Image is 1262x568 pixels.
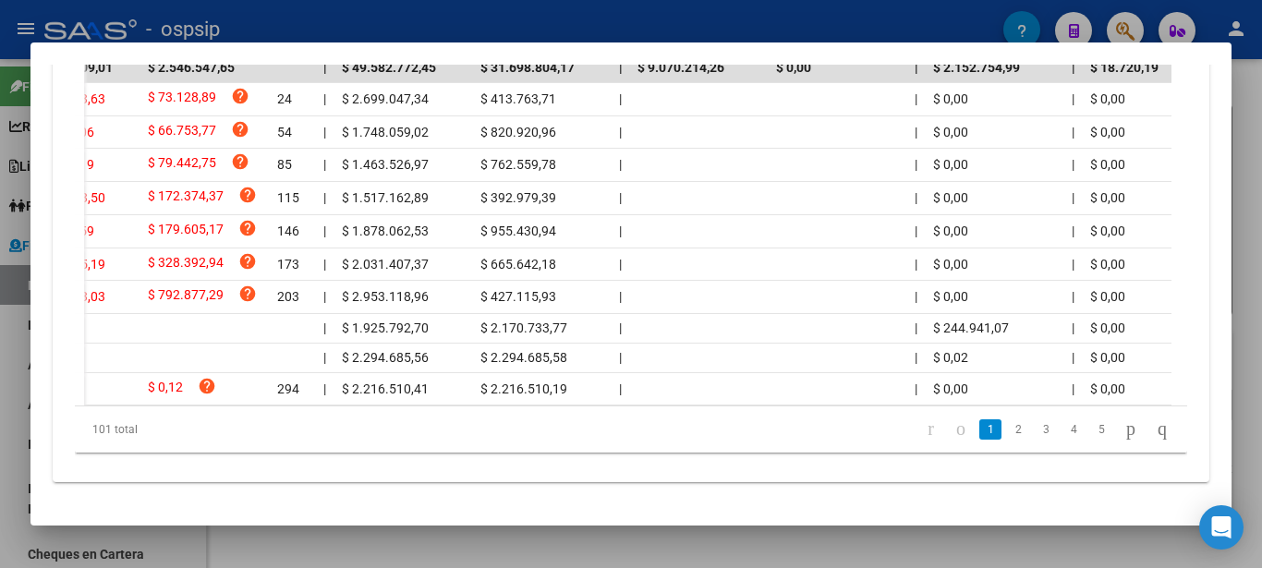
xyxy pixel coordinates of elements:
[915,125,917,139] span: |
[277,157,292,172] span: 85
[619,224,622,238] span: |
[915,60,918,75] span: |
[619,125,622,139] span: |
[323,60,327,75] span: |
[148,219,224,244] span: $ 179.605,17
[1149,419,1175,440] a: go to last page
[480,190,556,205] span: $ 392.979,39
[342,320,429,335] span: $ 1.925.792,70
[323,257,326,272] span: |
[1060,414,1087,445] li: page 4
[619,257,622,272] span: |
[323,381,326,396] span: |
[1072,91,1074,106] span: |
[1072,350,1074,365] span: |
[919,419,942,440] a: go to first page
[1072,257,1074,272] span: |
[1072,190,1074,205] span: |
[148,60,235,75] span: $ 2.546.547,65
[480,91,556,106] span: $ 413.763,71
[1090,125,1125,139] span: $ 0,00
[1072,125,1074,139] span: |
[277,91,292,106] span: 24
[979,419,1001,440] a: 1
[342,190,429,205] span: $ 1.517.162,89
[1035,419,1057,440] a: 3
[1090,381,1125,396] span: $ 0,00
[342,224,429,238] span: $ 1.878.062,53
[619,381,622,396] span: |
[480,257,556,272] span: $ 665.642,18
[323,125,326,139] span: |
[933,320,1009,335] span: $ 244.941,07
[480,320,567,335] span: $ 2.170.733,77
[933,350,968,365] span: $ 0,02
[323,350,326,365] span: |
[277,224,299,238] span: 146
[1090,157,1125,172] span: $ 0,00
[342,60,436,75] span: $ 49.582.772,45
[977,414,1004,445] li: page 1
[1199,505,1244,550] div: Open Intercom Messenger
[148,152,216,177] span: $ 79.442,75
[148,252,224,277] span: $ 328.392,94
[1090,60,1159,75] span: $ 18.720,19
[915,91,917,106] span: |
[342,257,429,272] span: $ 2.031.407,37
[1090,91,1125,106] span: $ 0,00
[933,257,968,272] span: $ 0,00
[277,289,299,304] span: 203
[148,186,224,211] span: $ 172.374,37
[1090,224,1125,238] span: $ 0,00
[933,125,968,139] span: $ 0,00
[480,60,575,75] span: $ 31.698.804,17
[1087,414,1115,445] li: page 5
[619,289,622,304] span: |
[1072,381,1074,396] span: |
[1072,320,1074,335] span: |
[1090,350,1125,365] span: $ 0,00
[323,91,326,106] span: |
[277,257,299,272] span: 173
[933,190,968,205] span: $ 0,00
[238,219,257,237] i: help
[637,60,724,75] span: $ 9.070.214,26
[480,381,567,396] span: $ 2.216.510,19
[1090,320,1125,335] span: $ 0,00
[915,381,917,396] span: |
[480,125,556,139] span: $ 820.920,96
[238,186,257,204] i: help
[933,381,968,396] span: $ 0,00
[619,320,622,335] span: |
[915,320,917,335] span: |
[933,60,1020,75] span: $ 2.152.754,99
[915,289,917,304] span: |
[323,224,326,238] span: |
[1032,414,1060,445] li: page 3
[238,252,257,271] i: help
[148,87,216,112] span: $ 73.128,89
[342,91,429,106] span: $ 2.699.047,34
[619,91,622,106] span: |
[277,190,299,205] span: 115
[323,289,326,304] span: |
[342,350,429,365] span: $ 2.294.685,56
[1090,190,1125,205] span: $ 0,00
[480,350,567,365] span: $ 2.294.685,58
[1090,257,1125,272] span: $ 0,00
[776,60,811,75] span: $ 0,00
[323,157,326,172] span: |
[1090,419,1112,440] a: 5
[619,350,622,365] span: |
[933,224,968,238] span: $ 0,00
[231,87,249,105] i: help
[480,157,556,172] span: $ 762.559,78
[1004,414,1032,445] li: page 2
[915,157,917,172] span: |
[342,125,429,139] span: $ 1.748.059,02
[915,224,917,238] span: |
[619,190,622,205] span: |
[75,406,294,453] div: 101 total
[238,284,257,303] i: help
[1007,419,1029,440] a: 2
